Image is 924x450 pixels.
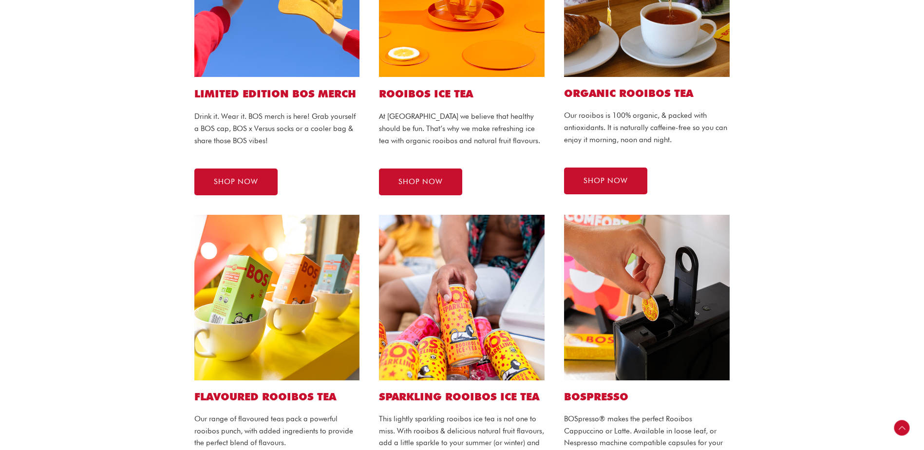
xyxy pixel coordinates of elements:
h2: Organic ROOIBOS TEA [564,87,730,100]
h1: ROOIBOS ICE TEA [379,87,545,101]
p: Our range of flavoured teas pack a powerful rooibos punch, with added ingredients to provide the ... [194,413,360,449]
a: SHOP NOW [564,168,647,194]
h2: Flavoured ROOIBOS TEA [194,390,360,403]
p: Our rooibos is 100% organic, & packed with antioxidants. It is naturally caffeine-free so you can... [564,110,730,146]
p: Drink it. Wear it. BOS merch is here! Grab yourself a BOS cap, BOS x Versus socks or a cooler bag... [194,111,360,147]
img: bospresso capsule website1 [564,215,730,380]
h1: LIMITED EDITION BOS MERCH [194,87,360,101]
a: SHOP NOW [194,169,278,195]
span: SHOP NOW [398,178,443,186]
h2: SPARKLING ROOIBOS ICE TEA [379,390,545,403]
a: SHOP NOW [379,169,462,195]
h2: BOSPRESSO [564,390,730,403]
p: At [GEOGRAPHIC_DATA] we believe that healthy should be fun. That’s why we make refreshing ice tea... [379,111,545,147]
span: SHOP NOW [584,177,628,185]
span: SHOP NOW [214,178,258,186]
